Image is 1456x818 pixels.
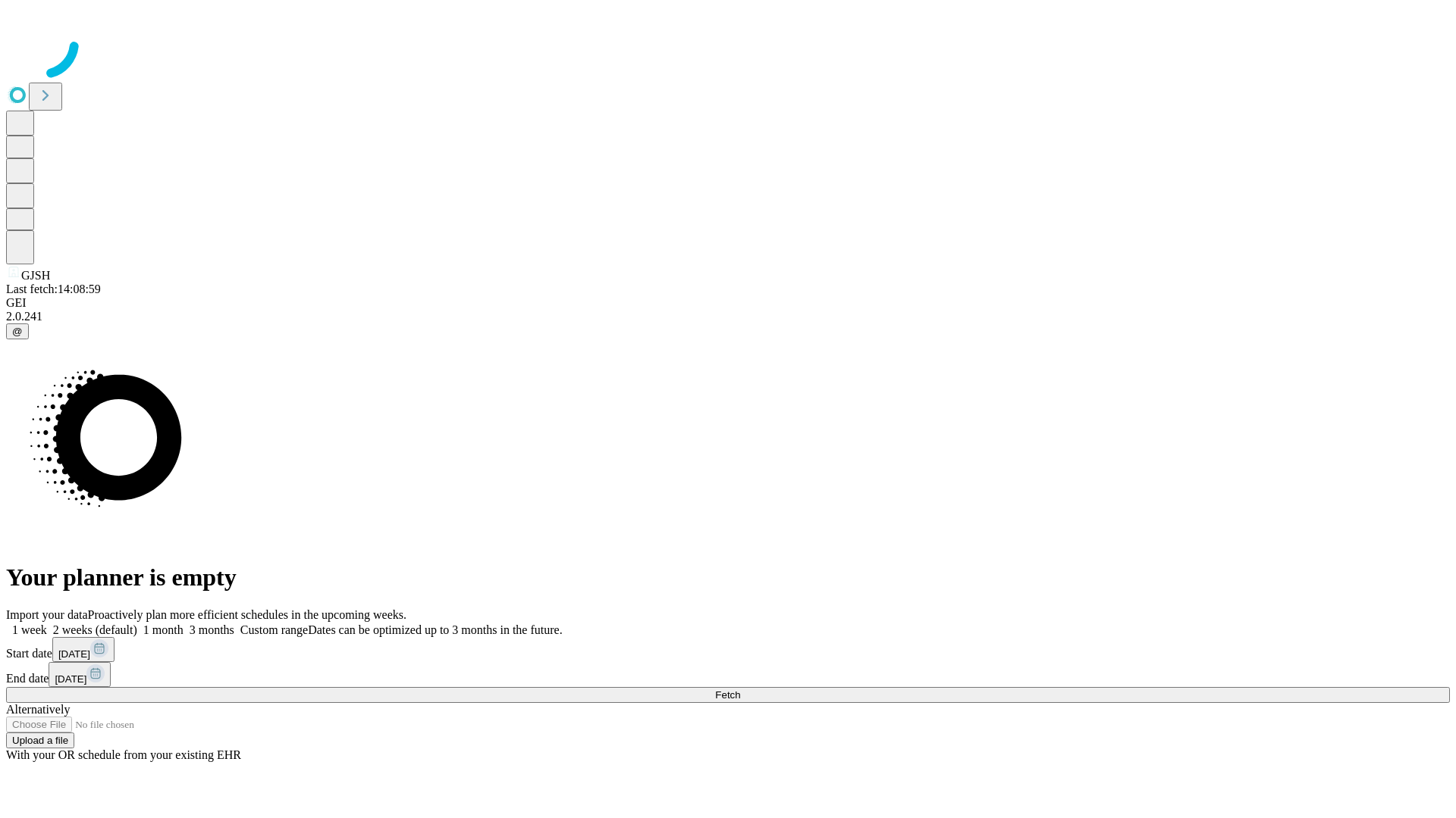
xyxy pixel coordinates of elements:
[190,623,234,636] span: 3 months
[88,608,406,621] span: Proactively plan more efficient schedules in the upcoming weeks.
[240,623,308,636] span: Custom range
[58,648,90,660] span: [DATE]
[53,623,137,636] span: 2 weeks (default)
[6,310,1450,323] div: 2.0.241
[12,326,23,337] span: @
[6,662,1450,687] div: End date
[55,673,86,685] span: [DATE]
[6,296,1450,310] div: GEI
[308,623,562,636] span: Dates can be optimized up to 3 months in the future.
[52,637,115,662] button: [DATE]
[6,748,241,761] span: With your OR schedule from your existing EHR
[143,623,184,636] span: 1 month
[6,608,88,621] span: Import your data
[21,269,50,282] span: GJSH
[6,703,70,716] span: Alternatively
[715,689,740,701] span: Fetch
[6,637,1450,662] div: Start date
[12,623,47,636] span: 1 week
[6,323,29,339] button: @
[6,687,1450,703] button: Fetch
[6,564,1450,592] h1: Your planner is empty
[6,283,101,295] span: Last fetch: 14:08:59
[6,732,74,748] button: Upload a file
[49,662,111,687] button: [DATE]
